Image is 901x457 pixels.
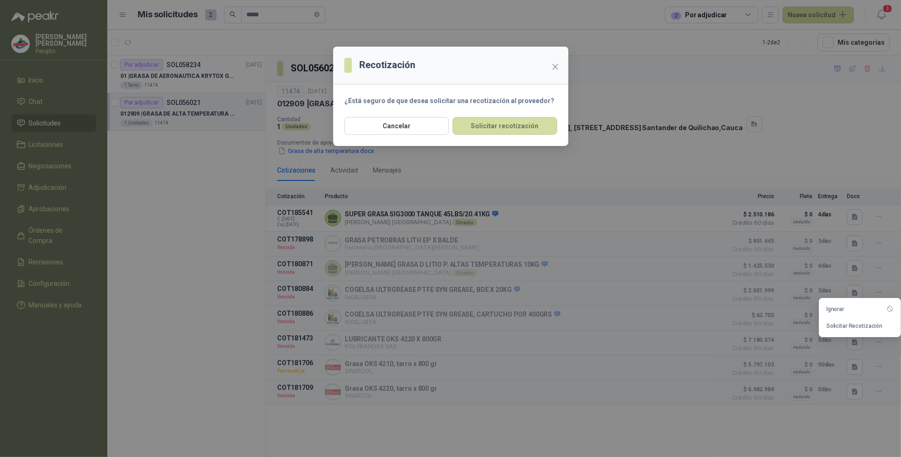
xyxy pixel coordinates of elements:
[359,58,415,72] h3: Recotización
[344,117,449,135] button: Cancelar
[453,117,557,135] button: Solicitar recotización
[552,63,559,70] span: close
[548,59,563,74] button: Close
[344,97,554,104] strong: ¿Está seguro de que desea solicitar una recotización al proveedor?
